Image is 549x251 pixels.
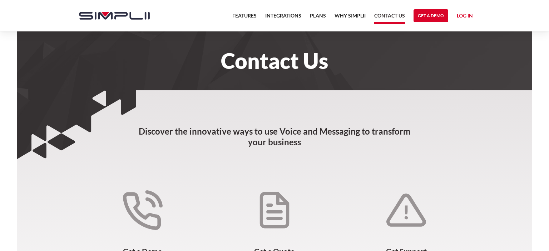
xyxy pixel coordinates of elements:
img: Simplii [79,12,150,20]
h1: Contact Us [72,53,477,69]
strong: Discover the innovative ways to use Voice and Messaging to transform your business [139,126,410,147]
a: Log in [457,11,473,22]
a: Why Simplii [335,11,366,24]
a: Get a Demo [414,9,448,22]
a: Features [232,11,257,24]
a: Contact US [374,11,405,24]
a: Integrations [265,11,301,24]
a: Plans [310,11,326,24]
